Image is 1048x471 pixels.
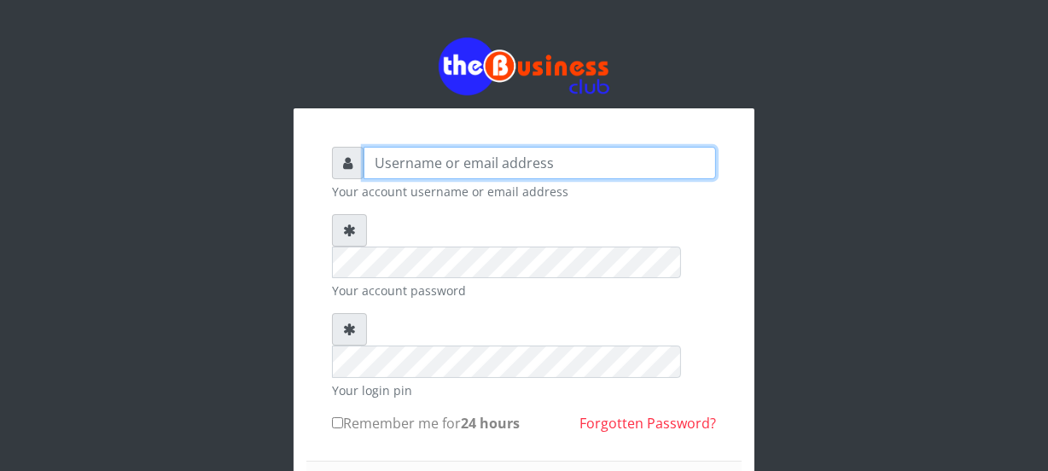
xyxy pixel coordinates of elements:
a: Forgotten Password? [579,414,716,433]
b: 24 hours [461,414,520,433]
input: Username or email address [364,147,716,179]
small: Your account username or email address [332,183,716,201]
small: Your login pin [332,381,716,399]
small: Your account password [332,282,716,299]
input: Remember me for24 hours [332,417,343,428]
label: Remember me for [332,413,520,433]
